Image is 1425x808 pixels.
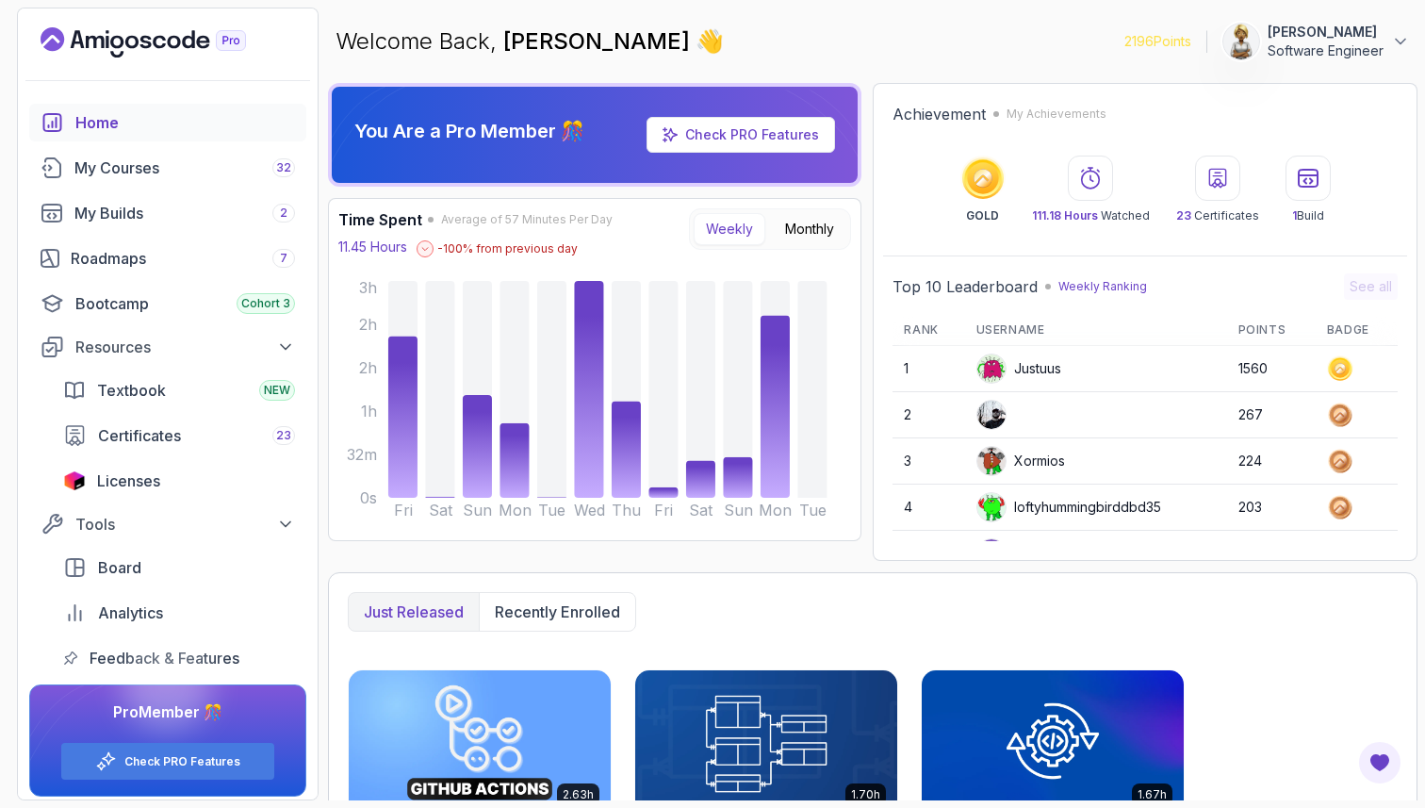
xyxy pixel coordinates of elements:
a: roadmaps [29,239,306,277]
h2: Top 10 Leaderboard [893,275,1038,298]
td: 203 [1227,485,1316,531]
p: 2196 Points [1124,32,1191,51]
span: 23 [1176,208,1191,223]
h3: Time Spent [338,208,422,231]
td: 3 [893,438,964,485]
tspan: 2h [359,358,377,377]
span: [PERSON_NAME] [503,27,696,55]
span: 32 [276,160,291,175]
tspan: Fri [654,501,673,519]
p: 2.63h [563,787,594,802]
span: 👋 [695,25,725,58]
tspan: 0s [360,488,377,507]
button: Check PRO Features [60,742,275,781]
p: Watched [1032,208,1150,223]
th: Badge [1316,315,1398,346]
img: default monster avatar [977,355,1006,383]
button: Just released [349,593,479,631]
button: Open Feedback Button [1357,740,1402,785]
div: Bootcamp [75,292,295,315]
tspan: 2h [359,315,377,334]
td: 203 [1227,531,1316,577]
tspan: Sun [463,501,492,519]
img: jetbrains icon [63,471,86,490]
td: 5 [893,531,964,577]
p: Software Engineer [1268,41,1384,60]
tspan: 1h [361,402,377,420]
tspan: 32m [347,445,377,464]
a: Check PRO Features [685,126,819,142]
tspan: Mon [759,501,792,519]
a: Check PRO Features [647,117,835,153]
p: 11.45 Hours [338,238,407,256]
a: analytics [52,594,306,632]
td: 4 [893,485,964,531]
span: Analytics [98,602,163,624]
p: Welcome Back, [336,26,724,57]
img: user profile image [1223,24,1259,59]
div: loftyhummingbirddbd35 [976,492,1161,522]
a: bootcamp [29,285,306,322]
td: 1560 [1227,346,1316,392]
button: Monthly [773,213,846,245]
tspan: Thu [612,501,641,519]
a: Check PRO Features [124,754,240,769]
p: 1.67h [1138,787,1167,802]
img: user profile image [977,401,1006,429]
button: Resources [29,330,306,364]
div: Roadmaps [71,247,295,270]
div: Xormios [976,446,1065,476]
p: 1.70h [851,787,880,802]
p: You Are a Pro Member 🎊 [354,118,584,144]
p: Weekly Ranking [1058,279,1147,294]
div: Home [75,111,295,134]
span: Licenses [97,470,160,492]
span: 111.18 Hours [1032,208,1098,223]
button: user profile image[PERSON_NAME]Software Engineer [1222,23,1410,60]
a: board [52,549,306,586]
th: Rank [893,315,964,346]
button: Recently enrolled [479,593,635,631]
tspan: Sat [689,501,713,519]
p: Build [1292,208,1324,223]
p: Recently enrolled [495,601,620,623]
span: Textbook [97,379,166,402]
span: NEW [264,383,290,398]
tspan: Sat [429,501,453,519]
div: Tools [75,513,295,536]
p: Just released [364,601,464,623]
span: Average of 57 Minutes Per Day [441,212,613,227]
p: GOLD [966,208,999,223]
a: home [29,104,306,141]
a: feedback [52,639,306,677]
p: Certificates [1176,208,1259,223]
div: Justuus [976,354,1061,384]
tspan: 3h [359,278,377,297]
div: My Courses [74,157,295,179]
tspan: Tue [538,501,565,519]
tspan: Wed [574,501,605,519]
tspan: Fri [394,501,413,519]
span: 7 [280,251,287,266]
div: Resources [75,336,295,358]
td: 224 [1227,438,1316,485]
img: default monster avatar [977,493,1006,521]
span: Feedback & Features [90,647,239,669]
span: Certificates [98,424,181,447]
button: Tools [29,507,306,541]
a: Landing page [41,27,289,58]
span: Board [98,556,141,579]
img: default monster avatar [977,447,1006,475]
th: Points [1227,315,1316,346]
span: 2 [280,206,287,221]
a: builds [29,194,306,232]
h2: Achievement [893,103,986,125]
span: Cohort 3 [241,296,290,311]
td: 1 [893,346,964,392]
a: certificates [52,417,306,454]
span: 23 [276,428,291,443]
tspan: Mon [499,501,532,519]
th: Username [965,315,1227,346]
span: 1 [1292,208,1297,223]
img: user profile image [977,539,1006,568]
